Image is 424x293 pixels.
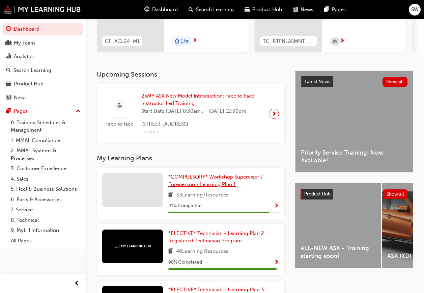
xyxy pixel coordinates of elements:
a: Product Hub [3,78,83,90]
span: news-icon [6,95,11,101]
a: 3. Customer Excellence [8,163,83,174]
span: news-icon [293,5,298,14]
span: Priority Service Training: Now Available! [301,149,407,164]
a: search-iconSearch Learning [183,3,239,17]
a: Dashboard [3,23,83,35]
a: 8. Technical [8,215,83,225]
span: 33 Learning Resources [176,191,228,199]
span: Show Progress [274,203,279,209]
a: 2. MMAL Systems & Processes [8,145,83,163]
span: Search Learning [196,6,234,14]
a: 5. Fleet & Business Solutions [8,184,83,194]
h3: Upcoming Sessions [97,71,284,78]
span: duration-icon [175,37,179,46]
span: Start Date: [DATE] 8:30am , - [DATE] 12:30pm [141,107,263,115]
a: Search Learning [3,64,83,77]
span: 1 hr [181,37,189,45]
span: pages-icon [324,5,329,14]
img: mmal [3,5,81,14]
button: SW [409,4,421,16]
span: Latest News [305,79,330,84]
span: TC_RTFNLASMNT_PRC [263,37,314,45]
span: 91 % Completed [168,202,202,210]
a: car-iconProduct Hub [239,3,287,17]
span: sessionType_FACE_TO_FACE-icon [117,102,122,110]
h3: My Learning Plans [97,154,284,162]
span: Face to face [102,120,136,128]
span: Show Progress [274,260,279,266]
button: DashboardMy TeamAnalyticsSearch LearningProduct HubNews [3,22,83,105]
a: Product HubShow all [301,189,408,199]
a: News [3,91,83,104]
a: Face to face25MY ASX New Model Introduction: Face to Face Instructor Led TrainingStart Date:[DATE... [102,89,279,138]
span: book-icon [168,191,173,199]
button: Show Progress [274,202,279,210]
div: Analytics [14,53,35,60]
span: Product Hub [252,6,282,14]
span: Location [141,128,263,136]
a: 7. Service [8,205,83,215]
span: car-icon [6,81,11,87]
span: 98 % Completed [168,259,202,266]
span: prev-icon [74,279,79,288]
span: Product Hub [304,191,331,197]
button: Pages [3,105,83,117]
span: pages-icon [6,108,11,114]
span: Dashboard [152,6,178,14]
a: 4. Sales [8,174,83,184]
a: *COMPULSORY* Workshop Supervisor / Foreperson - Learning Plan 1 [168,173,279,188]
span: up-icon [76,107,81,116]
a: Analytics [3,50,83,63]
button: Show Progress [274,258,279,267]
span: calendar-icon [333,37,337,46]
span: people-icon [6,40,11,46]
span: search-icon [189,5,193,14]
span: chart-icon [6,54,11,60]
div: My Team [14,39,35,47]
button: Show all [383,189,408,199]
span: car-icon [245,5,250,14]
span: News [301,6,313,14]
a: 1. MMAL Compliance [8,135,83,146]
div: Search Learning [13,66,51,74]
span: 25MY ASX New Model Introduction: Face to Face Instructor Led Training [141,92,263,107]
a: Latest NewsShow allPriority Service Training: Now Available! [295,71,413,172]
a: 6. Parts & Accessories [8,194,83,205]
a: news-iconNews [287,3,319,17]
span: 46 Learning Resources [176,247,228,256]
span: book-icon [168,247,173,256]
div: Product Hub [14,80,44,88]
a: guage-iconDashboard [139,3,183,17]
a: 9. MyLH Information [8,225,83,236]
div: Pages [14,107,28,115]
img: mmal [114,244,151,248]
a: 0. Training Schedules & Management [8,117,83,135]
span: guage-icon [6,26,11,32]
span: SW [411,6,419,14]
a: pages-iconPages [319,3,351,17]
a: All Pages [8,236,83,246]
a: ALL-NEW ASX - Training starting soon! [295,183,381,268]
span: CF_ACL24_M1 [105,37,140,45]
div: News [14,94,27,102]
span: ALL-NEW ASX - Training starting soon! [301,244,376,260]
span: search-icon [6,68,11,74]
span: next-icon [340,38,345,44]
span: next-icon [192,38,197,44]
span: *COMPULSORY* Workshop Supervisor / Foreperson - Learning Plan 1 [168,174,263,188]
span: guage-icon [144,5,149,14]
a: *ELECTIVE* Technician - Learning Plan 2: Registered Technician Program [168,230,279,245]
span: Pages [332,6,346,14]
span: [STREET_ADDRESS] [141,120,263,128]
button: Show all [383,77,408,87]
span: next-icon [272,109,277,118]
a: My Team [3,37,83,49]
span: *ELECTIVE* Technician - Learning Plan 2: Registered Technician Program [168,230,265,244]
a: Latest NewsShow all [301,76,407,87]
